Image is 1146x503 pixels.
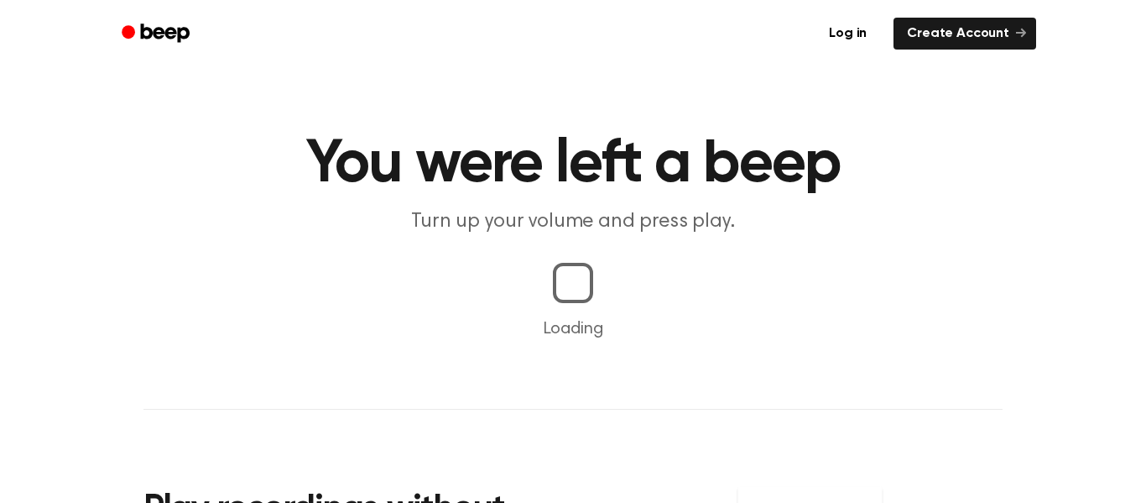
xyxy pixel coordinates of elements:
[143,134,1003,195] h1: You were left a beep
[893,18,1036,50] a: Create Account
[110,18,205,50] a: Beep
[20,317,1126,342] p: Loading
[812,14,883,53] a: Log in
[251,208,895,236] p: Turn up your volume and press play.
